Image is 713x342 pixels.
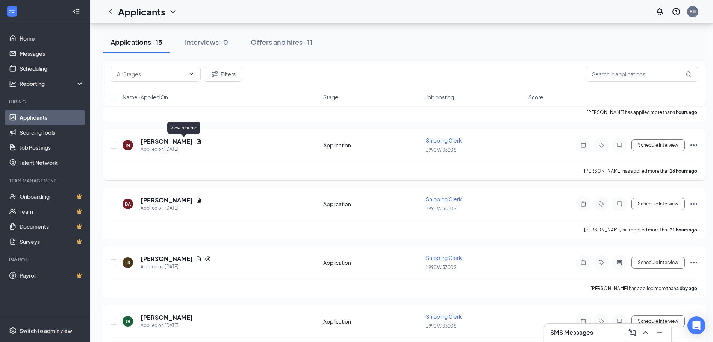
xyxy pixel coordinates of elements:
svg: Notifications [655,7,664,16]
button: Filter Filters [204,67,242,82]
svg: Filter [210,70,219,79]
svg: Collapse [73,8,80,15]
svg: MagnifyingGlass [686,71,692,77]
svg: Ellipses [689,199,698,208]
h3: SMS Messages [550,328,593,337]
button: ComposeMessage [626,327,638,339]
div: Applied on [DATE] [141,146,202,153]
div: Applied on [DATE] [141,263,211,271]
button: Schedule Interview [631,257,685,269]
span: Job posting [426,93,454,101]
div: Application [323,318,421,325]
input: All Stages [117,70,185,78]
svg: Note [579,318,588,324]
div: LR [125,260,130,266]
svg: Document [196,256,202,262]
a: Job Postings [20,140,84,155]
svg: ActiveChat [615,260,624,266]
p: [PERSON_NAME] has applied more than . [590,285,698,292]
svg: Tag [597,260,606,266]
svg: QuestionInfo [672,7,681,16]
a: Scheduling [20,61,84,76]
svg: ChevronLeft [106,7,115,16]
svg: Tag [597,318,606,324]
a: Talent Network [20,155,84,170]
div: Hiring [9,99,82,105]
div: BA [125,201,131,207]
div: Applied on [DATE] [141,322,193,329]
a: Messages [20,46,84,61]
svg: Document [196,197,202,203]
svg: ChatInactive [615,201,624,207]
svg: Document [196,138,202,144]
svg: Note [579,260,588,266]
svg: ChevronDown [188,71,194,77]
div: Application [323,259,421,266]
svg: Tag [597,142,606,148]
button: Minimize [653,327,665,339]
button: Schedule Interview [631,198,685,210]
svg: Ellipses [689,141,698,150]
div: Switch to admin view [20,327,72,334]
span: 1990 W 3300 S [426,264,457,270]
h1: Applicants [118,5,165,18]
span: 1990 W 3300 S [426,323,457,329]
span: 1990 W 3300 S [426,206,457,211]
button: Schedule Interview [631,315,685,327]
svg: ChevronDown [168,7,177,16]
svg: Reapply [205,256,211,262]
a: Applicants [20,110,84,125]
span: Shipping Clerk [426,196,462,202]
button: Schedule Interview [631,139,685,151]
svg: ChatInactive [615,142,624,148]
svg: Settings [9,327,17,334]
div: Application [323,200,421,208]
svg: ChevronUp [641,328,650,337]
svg: Tag [597,201,606,207]
span: 1990 W 3300 S [426,147,457,153]
b: 21 hours ago [670,227,697,233]
b: 16 hours ago [670,168,697,174]
div: Application [323,141,421,149]
div: Offers and hires · 11 [251,37,312,47]
p: [PERSON_NAME] has applied more than . [584,226,698,233]
h5: [PERSON_NAME] [141,137,193,146]
button: ChevronUp [640,327,652,339]
a: Home [20,31,84,46]
div: RB [690,8,696,15]
span: Score [528,93,543,101]
div: Applied on [DATE] [141,204,202,212]
a: SurveysCrown [20,234,84,249]
div: IN [126,142,130,149]
h5: [PERSON_NAME] [141,255,193,263]
span: Name · Applied On [123,93,168,101]
h5: [PERSON_NAME] [141,196,193,204]
span: Stage [323,93,338,101]
span: Shipping Clerk [426,137,462,144]
svg: WorkstreamLogo [8,8,16,15]
div: Reporting [20,80,84,87]
div: Interviews · 0 [185,37,228,47]
span: Shipping Clerk [426,313,462,320]
div: Team Management [9,178,82,184]
a: PayrollCrown [20,268,84,283]
a: OnboardingCrown [20,189,84,204]
svg: ChatInactive [615,318,624,324]
a: Sourcing Tools [20,125,84,140]
div: Applications · 15 [111,37,162,47]
input: Search in applications [586,67,698,82]
svg: Note [579,142,588,148]
div: View resume [167,122,200,134]
a: TeamCrown [20,204,84,219]
a: DocumentsCrown [20,219,84,234]
h5: [PERSON_NAME] [141,313,193,322]
svg: ComposeMessage [628,328,637,337]
div: Payroll [9,257,82,263]
div: Open Intercom Messenger [687,316,705,334]
svg: Analysis [9,80,17,87]
svg: Minimize [655,328,664,337]
b: a day ago [676,286,697,291]
span: Shipping Clerk [426,254,462,261]
svg: Ellipses [689,258,698,267]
